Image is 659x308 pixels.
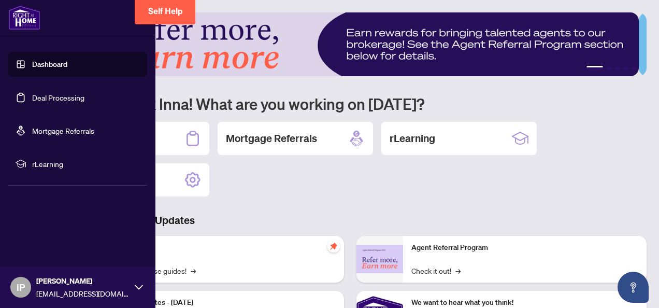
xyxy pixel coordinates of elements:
[586,66,603,70] button: 1
[36,275,130,287] span: [PERSON_NAME]
[8,5,40,30] img: logo
[618,272,649,303] button: Open asap
[455,265,461,276] span: →
[390,131,435,146] h2: rLearning
[356,245,403,273] img: Agent Referral Program
[32,126,94,135] a: Mortgage Referrals
[327,240,340,253] span: pushpin
[411,242,638,254] p: Agent Referral Program
[226,131,317,146] h2: Mortgage Referrals
[32,93,84,102] a: Deal Processing
[632,66,636,70] button: 5
[191,265,196,276] span: →
[36,288,130,299] span: [EMAIL_ADDRESS][DOMAIN_NAME]
[54,12,639,76] img: Slide 0
[32,60,67,69] a: Dashboard
[17,280,25,295] span: IP
[411,265,461,276] a: Check it out!→
[615,66,620,70] button: 3
[607,66,611,70] button: 2
[32,158,140,170] span: rLearning
[109,242,336,254] p: Self-Help
[54,94,647,114] h1: Welcome back Inna! What are you working on [DATE]?
[624,66,628,70] button: 4
[148,6,183,16] span: Self Help
[54,213,647,228] h3: Brokerage & Industry Updates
